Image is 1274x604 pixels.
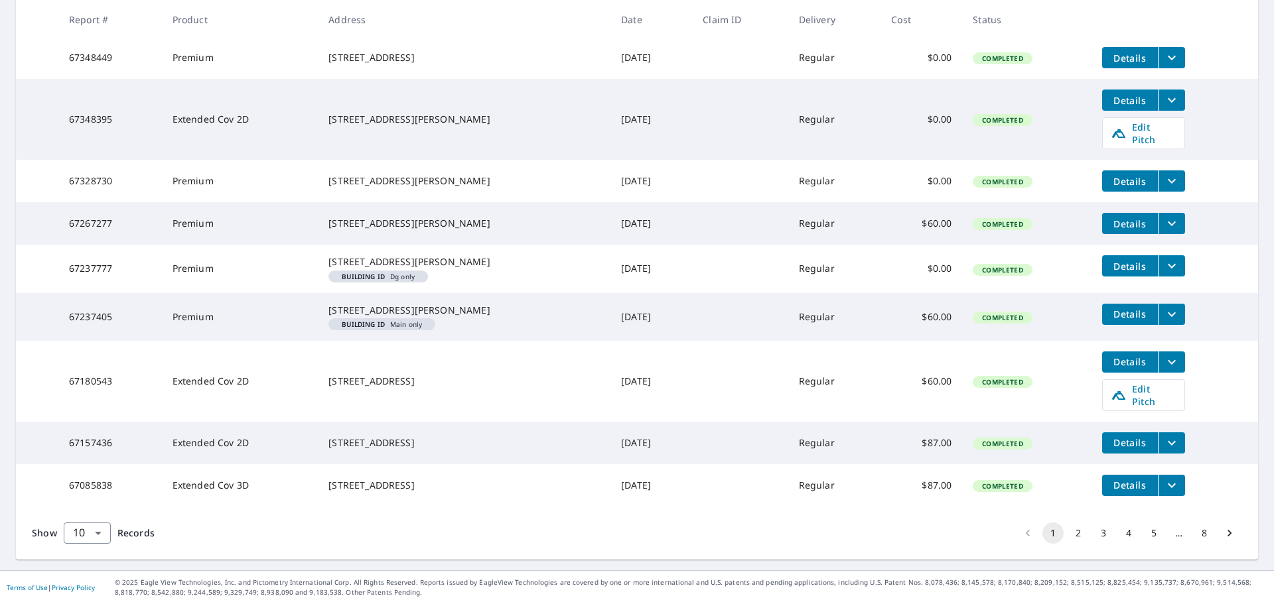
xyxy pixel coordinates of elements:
td: Extended Cov 2D [162,422,318,464]
span: Main only [334,321,430,328]
div: [STREET_ADDRESS][PERSON_NAME] [328,304,600,317]
div: [STREET_ADDRESS][PERSON_NAME] [328,255,600,269]
td: 67237405 [58,293,162,341]
td: Regular [788,36,881,79]
button: filesDropdownBtn-67348395 [1158,90,1185,111]
a: Edit Pitch [1102,379,1185,411]
td: $60.00 [881,202,962,245]
span: Details [1110,436,1150,449]
span: Details [1110,479,1150,491]
td: [DATE] [610,36,692,79]
div: Show 10 records [64,522,111,544]
p: | [7,583,95,591]
span: Show [32,526,57,539]
td: 67237777 [58,245,162,292]
td: Regular [788,422,881,464]
button: detailsBtn-67237405 [1102,304,1158,325]
span: Completed [974,313,1030,322]
td: Regular [788,245,881,292]
a: Privacy Policy [52,583,95,592]
td: Extended Cov 3D [162,464,318,507]
div: [STREET_ADDRESS] [328,436,600,450]
td: $0.00 [881,79,962,160]
button: Go to next page [1219,522,1240,544]
button: filesDropdownBtn-67180543 [1158,351,1185,373]
div: [STREET_ADDRESS][PERSON_NAME] [328,174,600,188]
td: [DATE] [610,202,692,245]
span: Completed [974,177,1030,186]
button: Go to page 3 [1093,522,1114,544]
td: $0.00 [881,36,962,79]
button: detailsBtn-67157436 [1102,432,1158,453]
p: © 2025 Eagle View Technologies, Inc. and Pictometry International Corp. All Rights Reserved. Repo... [115,577,1267,597]
span: Completed [974,481,1030,491]
td: Regular [788,79,881,160]
button: Go to page 8 [1194,522,1215,544]
button: detailsBtn-67180543 [1102,351,1158,373]
span: Completed [974,377,1030,387]
td: Regular [788,160,881,202]
td: Regular [788,293,881,341]
td: [DATE] [610,341,692,422]
td: Premium [162,36,318,79]
td: 67348449 [58,36,162,79]
span: Records [117,526,155,539]
td: 67157436 [58,422,162,464]
span: Details [1110,94,1150,107]
button: filesDropdownBtn-67085838 [1158,475,1185,496]
button: detailsBtn-67237777 [1102,255,1158,276]
span: Completed [974,54,1030,63]
td: Premium [162,202,318,245]
span: Completed [974,265,1030,274]
button: filesDropdownBtn-67157436 [1158,432,1185,453]
button: Go to page 2 [1068,522,1089,544]
span: Completed [974,219,1030,229]
td: 67267277 [58,202,162,245]
span: Edit Pitch [1111,383,1176,408]
td: Regular [788,341,881,422]
td: Extended Cov 2D [162,79,318,160]
span: Dg only [334,273,423,280]
td: [DATE] [610,79,692,160]
td: [DATE] [610,464,692,507]
td: Extended Cov 2D [162,341,318,422]
td: 67328730 [58,160,162,202]
td: Premium [162,245,318,292]
span: Edit Pitch [1111,121,1176,146]
td: 67348395 [58,79,162,160]
div: … [1168,526,1190,540]
td: [DATE] [610,293,692,341]
td: $0.00 [881,160,962,202]
td: [DATE] [610,245,692,292]
em: Building ID [342,273,385,280]
td: Regular [788,202,881,245]
td: $87.00 [881,422,962,464]
div: [STREET_ADDRESS][PERSON_NAME] [328,113,600,126]
a: Terms of Use [7,583,48,592]
td: 67180543 [58,341,162,422]
span: Details [1110,260,1150,272]
span: Details [1110,175,1150,188]
button: detailsBtn-67085838 [1102,475,1158,496]
span: Completed [974,115,1030,125]
span: Details [1110,355,1150,368]
button: detailsBtn-67328730 [1102,170,1158,192]
span: Details [1110,308,1150,320]
div: [STREET_ADDRESS] [328,375,600,388]
td: Premium [162,160,318,202]
td: 67085838 [58,464,162,507]
td: $0.00 [881,245,962,292]
button: detailsBtn-67348395 [1102,90,1158,111]
td: $87.00 [881,464,962,507]
button: detailsBtn-67267277 [1102,213,1158,234]
td: [DATE] [610,160,692,202]
div: 10 [64,514,111,552]
span: Completed [974,439,1030,448]
span: Details [1110,217,1150,230]
td: $60.00 [881,293,962,341]
td: [DATE] [610,422,692,464]
button: Go to page 4 [1118,522,1139,544]
div: [STREET_ADDRESS] [328,479,600,492]
button: filesDropdownBtn-67237405 [1158,304,1185,325]
button: filesDropdownBtn-67237777 [1158,255,1185,276]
